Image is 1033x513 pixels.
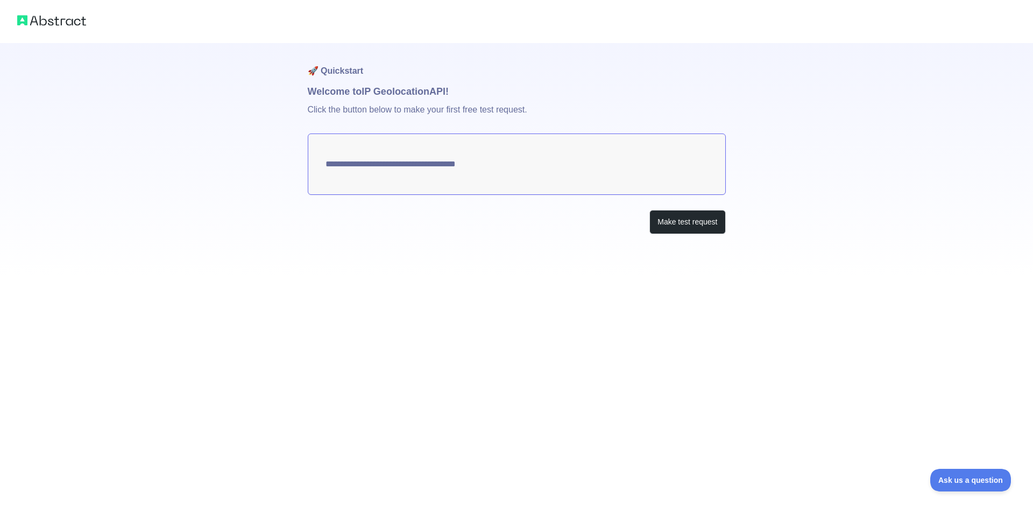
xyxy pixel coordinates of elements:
[308,84,726,99] h1: Welcome to IP Geolocation API!
[17,13,86,28] img: Abstract logo
[649,210,725,234] button: Make test request
[930,469,1011,491] iframe: Toggle Customer Support
[308,43,726,84] h1: 🚀 Quickstart
[308,99,726,133] p: Click the button below to make your first free test request.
